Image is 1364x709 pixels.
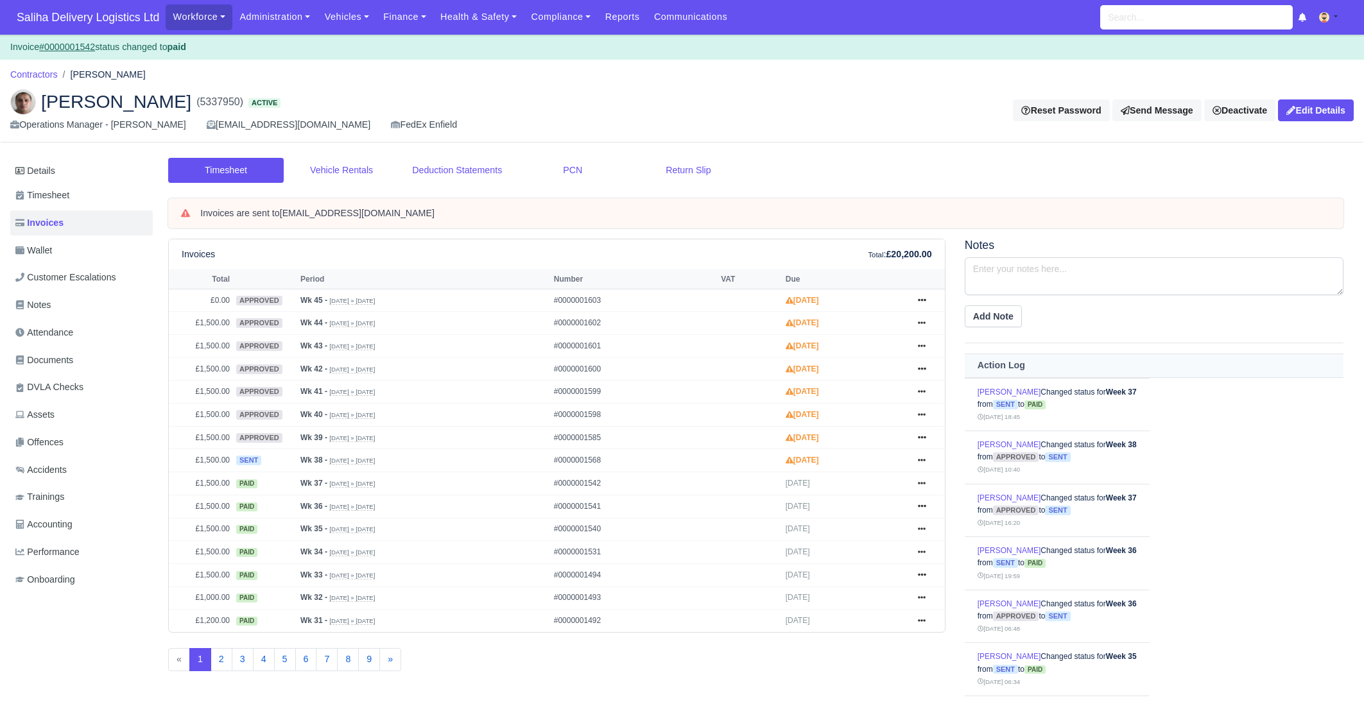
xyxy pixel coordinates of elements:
[10,457,153,483] a: Accidents
[630,158,746,183] a: Return Slip
[236,318,282,328] span: approved
[786,296,819,305] strong: [DATE]
[551,449,718,472] td: #0000001568
[39,42,95,52] u: #0000001542
[236,594,257,602] span: paid
[169,541,233,564] td: £1,500.00
[15,435,64,450] span: Offences
[15,325,73,340] span: Attendance
[15,572,75,587] span: Onboarding
[1112,99,1202,121] a: Send Message
[236,502,257,511] span: paid
[329,457,375,465] small: [DATE] » [DATE]
[15,188,69,203] span: Timesheet
[399,158,515,183] a: Deduction Statements
[993,506,1039,515] span: approved
[10,512,153,537] a: Accounting
[15,517,73,532] span: Accounting
[647,4,735,30] a: Communications
[236,617,257,626] span: paid
[965,378,1150,431] td: Changed status for from to
[1106,388,1137,397] strong: Week 37
[329,549,375,556] small: [DATE] » [DATE]
[337,648,359,671] a: 8
[168,158,284,183] a: Timesheet
[886,249,931,259] strong: £20,200.00
[786,456,819,465] strong: [DATE]
[300,593,327,602] strong: Wk 32 -
[10,117,186,132] div: Operations Manager - [PERSON_NAME]
[329,366,375,373] small: [DATE] » [DATE]
[236,433,282,443] span: approved
[786,616,810,625] span: [DATE]
[718,269,782,289] th: VAT
[524,4,598,30] a: Compliance
[15,490,64,504] span: Trainings
[169,495,233,518] td: £1,500.00
[786,593,810,602] span: [DATE]
[329,388,375,396] small: [DATE] » [DATE]
[329,525,375,533] small: [DATE] » [DATE]
[10,265,153,290] a: Customer Escalations
[329,434,375,442] small: [DATE] » [DATE]
[182,249,215,260] h6: Invoices
[993,611,1039,621] span: approved
[169,472,233,495] td: £1,500.00
[551,357,718,380] td: #0000001600
[295,648,317,671] a: 6
[551,335,718,358] td: #0000001601
[236,341,282,351] span: approved
[551,289,718,312] td: #0000001603
[329,503,375,511] small: [DATE] » [DATE]
[41,92,191,110] span: [PERSON_NAME]
[10,567,153,592] a: Onboarding
[978,599,1041,608] a: [PERSON_NAME]
[1024,665,1046,674] span: paid
[189,648,211,671] span: 1
[10,4,166,30] span: Saliha Delivery Logistics Ltd
[786,318,819,327] strong: [DATE]
[993,558,1018,568] span: sent
[169,586,233,610] td: £1,000.00
[236,387,282,397] span: approved
[515,158,630,183] a: PCN
[993,665,1018,674] span: sent
[1045,506,1070,515] span: sent
[15,298,51,312] span: Notes
[1013,99,1109,121] button: Reset Password
[58,67,146,82] li: [PERSON_NAME]
[978,652,1041,661] a: [PERSON_NAME]
[248,98,281,108] span: Active
[978,466,1020,473] small: [DATE] 10:40
[329,594,375,602] small: [DATE] » [DATE]
[200,207,1331,220] div: Invoices are sent to
[786,502,810,511] span: [DATE]
[786,524,810,533] span: [DATE]
[782,269,906,289] th: Due
[15,353,73,368] span: Documents
[300,570,327,579] strong: Wk 33 -
[10,540,153,565] a: Performance
[196,94,243,110] span: (5337950)
[978,625,1020,632] small: [DATE] 06:48
[1024,400,1046,409] span: paid
[207,117,370,132] div: [EMAIL_ADDRESS][DOMAIN_NAME]
[329,617,375,625] small: [DATE] » [DATE]
[868,251,883,259] small: Total
[300,524,327,533] strong: Wk 35 -
[1106,493,1137,502] strong: Week 37
[253,648,275,671] a: 4
[10,183,153,208] a: Timesheet
[300,296,327,305] strong: Wk 45 -
[297,269,551,289] th: Period
[551,312,718,335] td: #0000001602
[993,400,1018,409] span: sent
[10,69,58,80] a: Contractors
[166,4,232,30] a: Workforce
[868,247,931,262] div: :
[169,380,233,404] td: £1,500.00
[329,320,375,327] small: [DATE] » [DATE]
[598,4,646,30] a: Reports
[965,239,1343,252] h5: Notes
[10,320,153,345] a: Attendance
